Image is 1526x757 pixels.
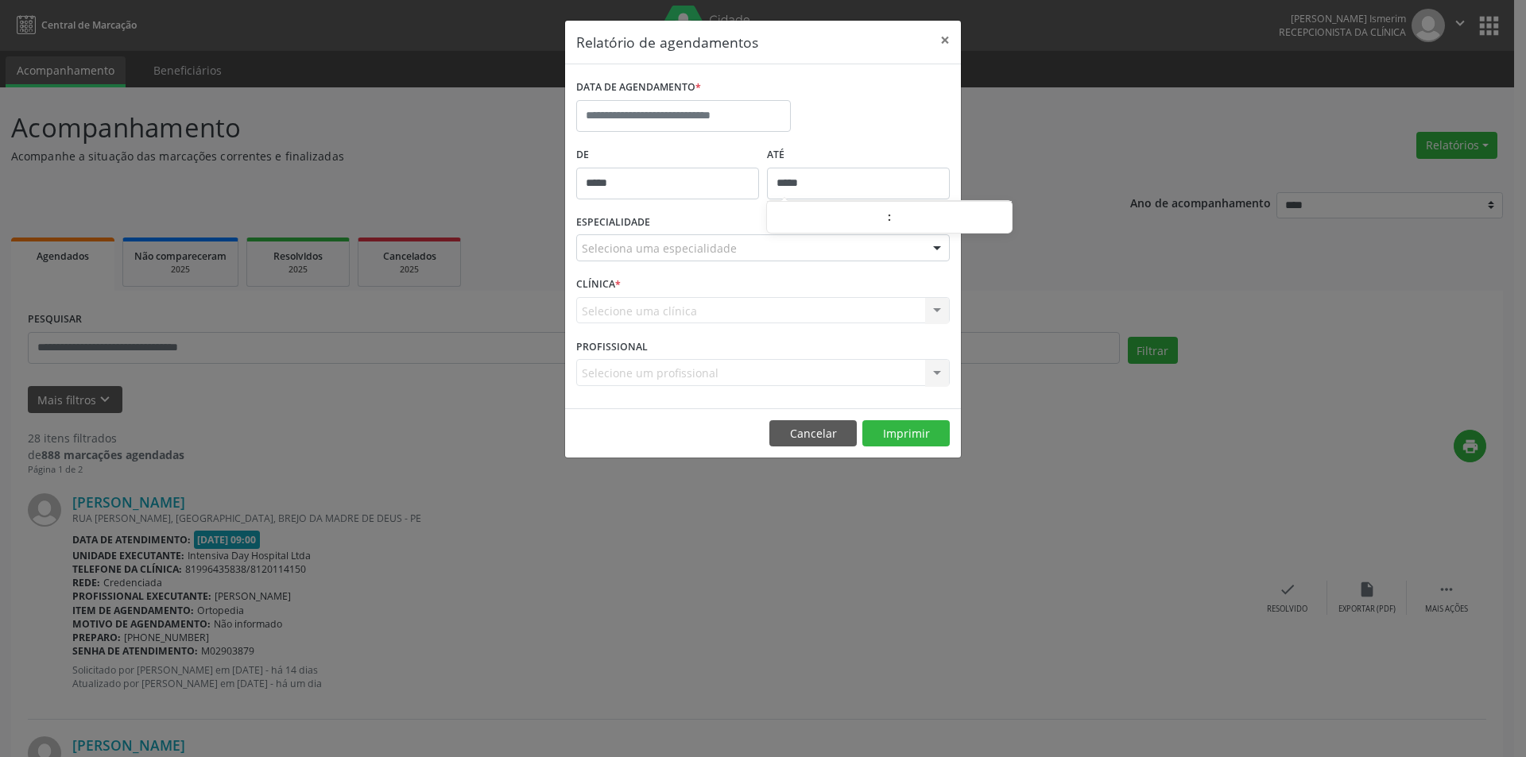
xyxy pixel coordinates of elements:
input: Minute [892,203,1012,234]
button: Close [929,21,961,60]
span: : [887,201,892,233]
label: ATÉ [767,143,950,168]
label: De [576,143,759,168]
button: Cancelar [769,420,857,447]
button: Imprimir [862,420,950,447]
h5: Relatório de agendamentos [576,32,758,52]
label: ESPECIALIDADE [576,210,650,235]
input: Hour [767,203,887,234]
label: DATA DE AGENDAMENTO [576,75,701,100]
label: CLÍNICA [576,272,621,297]
span: Seleciona uma especialidade [582,240,737,257]
label: PROFISSIONAL [576,334,648,359]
